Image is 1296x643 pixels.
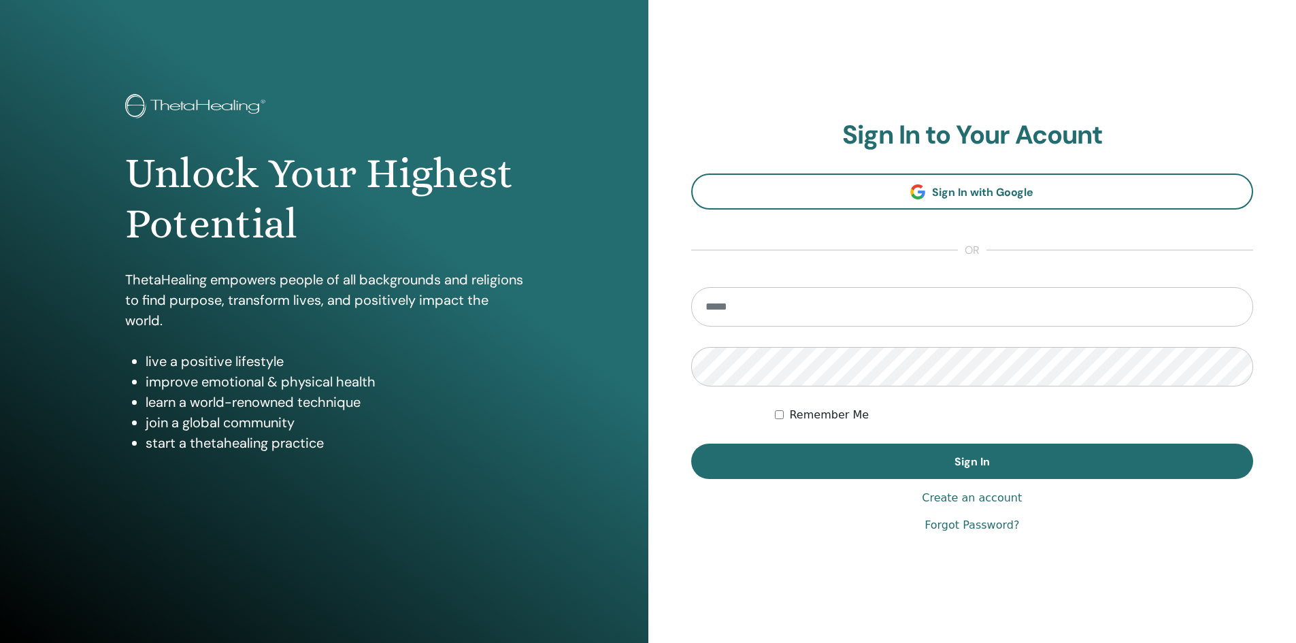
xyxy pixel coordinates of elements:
[958,242,986,259] span: or
[691,120,1254,151] h2: Sign In to Your Acount
[146,392,523,412] li: learn a world-renowned technique
[925,517,1019,533] a: Forgot Password?
[146,351,523,372] li: live a positive lifestyle
[922,490,1022,506] a: Create an account
[775,407,1253,423] div: Keep me authenticated indefinitely or until I manually logout
[146,372,523,392] li: improve emotional & physical health
[125,148,523,250] h1: Unlock Your Highest Potential
[691,174,1254,210] a: Sign In with Google
[146,412,523,433] li: join a global community
[691,444,1254,479] button: Sign In
[125,269,523,331] p: ThetaHealing empowers people of all backgrounds and religions to find purpose, transform lives, a...
[146,433,523,453] li: start a thetahealing practice
[789,407,869,423] label: Remember Me
[932,185,1033,199] span: Sign In with Google
[954,455,990,469] span: Sign In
